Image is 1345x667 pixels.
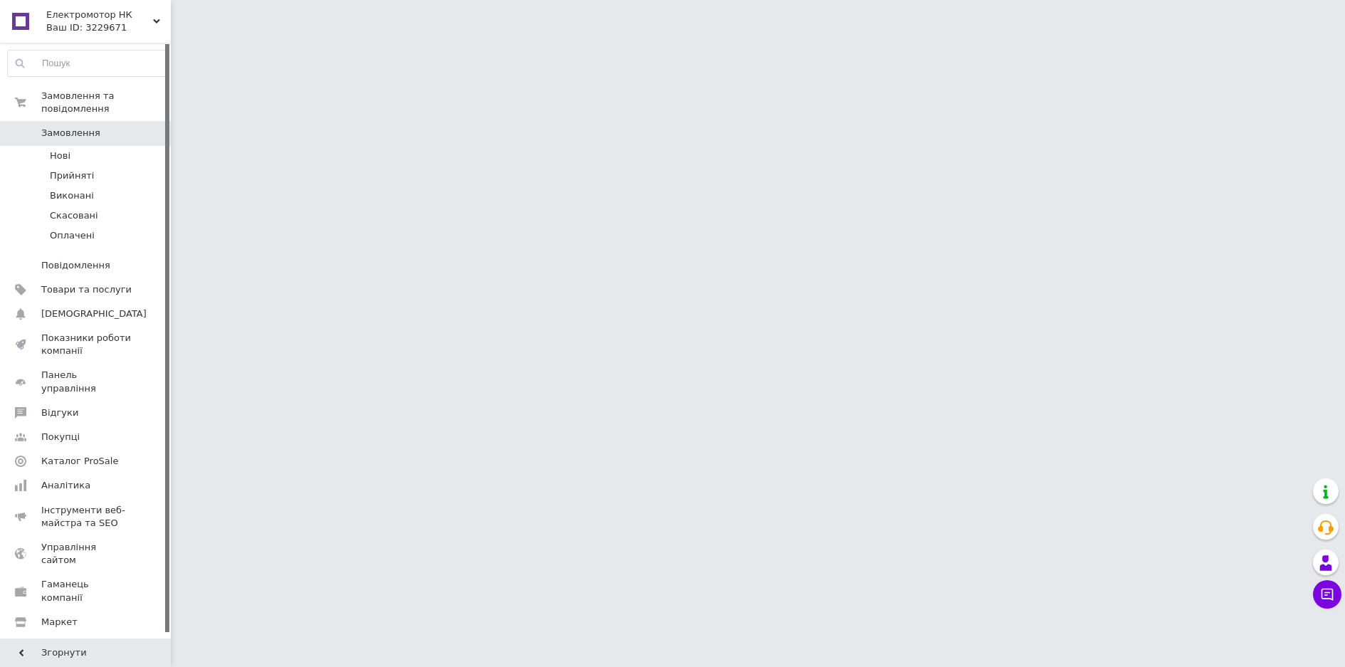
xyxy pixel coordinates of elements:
span: Товари та послуги [41,283,132,296]
span: Каталог ProSale [41,455,118,468]
span: Інструменти веб-майстра та SEO [41,504,132,530]
span: Маркет [41,616,78,629]
span: Показники роботи компанії [41,332,132,357]
span: Скасовані [50,209,98,222]
span: Замовлення та повідомлення [41,90,171,115]
input: Пошук [8,51,167,76]
span: Відгуки [41,406,78,419]
span: [DEMOGRAPHIC_DATA] [41,308,147,320]
button: Чат з покупцем [1313,580,1341,609]
span: Оплачені [50,229,95,242]
span: Управління сайтом [41,541,132,567]
div: Ваш ID: 3229671 [46,21,171,34]
span: Покупці [41,431,80,443]
span: Електромотор НК [46,9,153,21]
span: Гаманець компанії [41,578,132,604]
span: Аналітика [41,479,90,492]
span: Замовлення [41,127,100,140]
span: Панель управління [41,369,132,394]
span: Повідомлення [41,259,110,272]
span: Нові [50,149,70,162]
span: Виконані [50,189,94,202]
span: Прийняті [50,169,94,182]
